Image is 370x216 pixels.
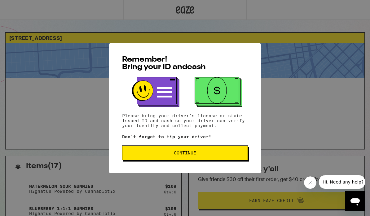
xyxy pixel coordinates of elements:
[345,191,365,211] iframe: Button to launch messaging window
[319,175,365,189] iframe: Message from company
[122,113,248,128] p: Please bring your driver's license or state issued ID and cash so your driver can verify your ide...
[122,145,248,160] button: Continue
[122,134,248,139] p: Don't forget to tip your driver!
[122,56,206,71] span: Remember! Bring your ID and cash
[304,176,316,189] iframe: Close message
[174,151,196,155] span: Continue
